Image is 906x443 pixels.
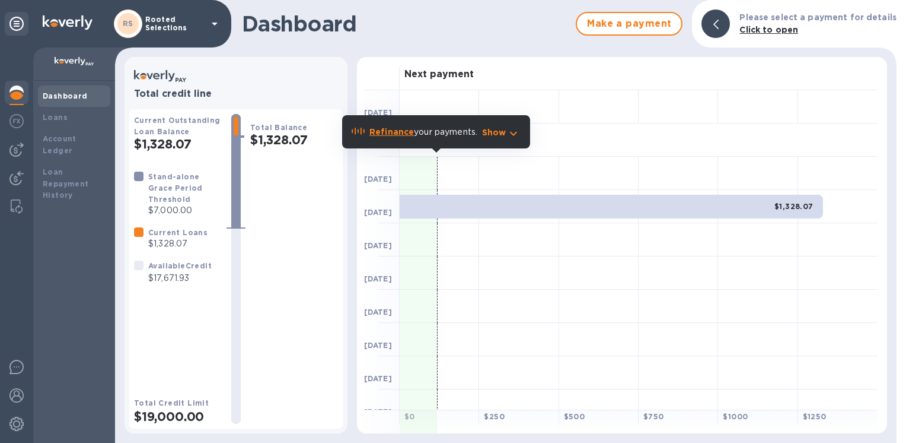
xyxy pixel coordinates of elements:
h1: Dashboard [242,11,570,36]
img: Foreign exchange [9,114,24,128]
b: Current Loans [148,228,208,237]
b: Please select a payment for details [739,12,897,22]
button: Make a payment [576,12,682,36]
b: Loans [43,113,68,122]
b: $ 250 [484,412,505,421]
b: $ 500 [564,412,585,421]
h2: $19,000.00 [134,409,222,424]
b: RS [123,19,133,28]
img: Logo [43,15,92,30]
h3: Next payment [404,69,474,80]
b: [DATE] [364,208,392,217]
b: Current Outstanding Loan Balance [134,116,221,136]
b: Loan Repayment History [43,167,89,200]
span: Make a payment [586,17,672,31]
b: Total Balance [250,123,307,132]
b: Available Credit [148,261,212,270]
b: [DATE] [364,374,392,383]
h2: $1,328.07 [134,137,222,151]
p: $17,671.93 [148,272,212,284]
b: $ 750 [643,412,664,421]
b: [DATE] [364,308,392,317]
b: Account Ledger [43,134,76,155]
b: [DATE] [364,241,392,250]
p: $7,000.00 [148,204,222,217]
p: your payments. [369,126,477,138]
h2: $1,328.07 [250,132,338,147]
b: Refinance [369,127,414,137]
button: Show [482,126,521,138]
p: $1,328.07 [148,238,208,250]
div: Unpin categories [5,12,28,36]
p: Rooted Selections [145,15,205,32]
b: $ 1250 [803,412,827,421]
b: Stand-alone Grace Period Threshold [148,172,203,204]
b: [DATE] [364,407,392,416]
b: [DATE] [364,341,392,350]
b: [DATE] [364,175,392,183]
h3: Total credit line [134,88,338,100]
p: Show [482,126,506,138]
b: $1,328.07 [774,202,814,211]
b: Click to open [739,25,798,34]
b: Dashboard [43,91,88,100]
b: [DATE] [364,274,392,283]
b: Total Credit Limit [134,398,209,407]
b: $ 1000 [723,412,748,421]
